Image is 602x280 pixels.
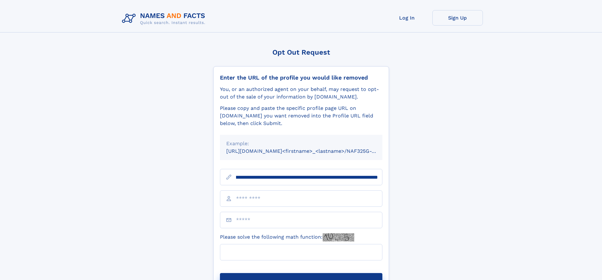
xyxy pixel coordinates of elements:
[119,10,210,27] img: Logo Names and Facts
[220,104,382,127] div: Please copy and paste the specific profile page URL on [DOMAIN_NAME] you want removed into the Pr...
[382,10,432,26] a: Log In
[226,148,394,154] small: [URL][DOMAIN_NAME]<firstname>_<lastname>/NAF325G-xxxxxxxx
[432,10,483,26] a: Sign Up
[213,48,389,56] div: Opt Out Request
[226,140,376,147] div: Example:
[220,74,382,81] div: Enter the URL of the profile you would like removed
[220,233,354,241] label: Please solve the following math function:
[220,86,382,101] div: You, or an authorized agent on your behalf, may request to opt-out of the sale of your informatio...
